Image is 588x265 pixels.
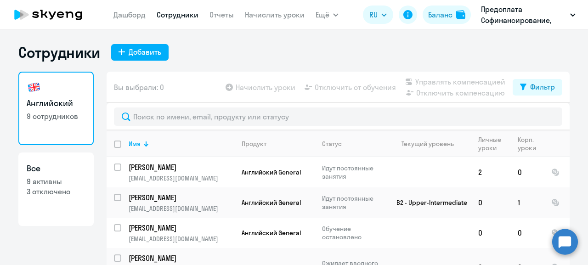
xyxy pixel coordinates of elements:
div: Корп. уроки [518,135,543,152]
a: Дашборд [113,10,146,19]
p: [EMAIL_ADDRESS][DOMAIN_NAME] [129,235,234,243]
div: Имя [129,140,234,148]
div: Продукт [242,140,266,148]
p: [EMAIL_ADDRESS][DOMAIN_NAME] [129,204,234,213]
p: [EMAIL_ADDRESS][DOMAIN_NAME] [129,174,234,182]
div: Текущий уровень [393,140,470,148]
td: 0 [471,218,510,248]
p: [PERSON_NAME] [129,162,232,172]
a: Начислить уроки [245,10,305,19]
h1: Сотрудники [18,43,100,62]
button: Фильтр [513,79,562,96]
td: 0 [471,187,510,218]
a: [PERSON_NAME] [129,192,234,203]
div: Фильтр [530,81,555,92]
a: [PERSON_NAME] [129,223,234,233]
td: 2 [471,157,510,187]
a: [PERSON_NAME] [129,253,234,263]
p: Предоплата Софинансирование, [PERSON_NAME] РГ, ООО [481,4,566,26]
div: Личные уроки [478,135,502,152]
div: Продукт [242,140,314,148]
div: Текущий уровень [401,140,454,148]
p: 3 отключено [27,186,85,197]
p: [PERSON_NAME] [129,223,232,233]
td: 1 [510,187,544,218]
div: Статус [322,140,385,148]
p: [PERSON_NAME] [129,253,232,263]
td: 0 [510,218,544,248]
div: Имя [129,140,141,148]
h3: Английский [27,97,85,109]
button: Ещё [316,6,339,24]
span: Английский General [242,229,301,237]
button: Добавить [111,44,169,61]
p: 9 активны [27,176,85,186]
td: B2 - Upper-Intermediate [385,187,471,218]
button: Балансbalance [423,6,471,24]
span: Английский General [242,198,301,207]
a: Отчеты [209,10,234,19]
img: english [27,80,41,95]
div: Статус [322,140,342,148]
span: Ещё [316,9,329,20]
a: Английский9 сотрудников [18,72,94,145]
div: Корп. уроки [518,135,536,152]
div: Личные уроки [478,135,510,152]
p: [PERSON_NAME] [129,192,232,203]
p: Идут постоянные занятия [322,164,385,180]
div: Баланс [428,9,452,20]
span: Вы выбрали: 0 [114,82,164,93]
button: RU [363,6,393,24]
input: Поиск по имени, email, продукту или статусу [114,107,562,126]
p: 9 сотрудников [27,111,85,121]
h3: Все [27,163,85,175]
a: Сотрудники [157,10,198,19]
img: balance [456,10,465,19]
div: Добавить [129,46,161,57]
span: Английский General [242,168,301,176]
a: [PERSON_NAME] [129,162,234,172]
span: RU [369,9,378,20]
td: 0 [510,157,544,187]
button: Предоплата Софинансирование, [PERSON_NAME] РГ, ООО [476,4,580,26]
a: Все9 активны3 отключено [18,152,94,226]
p: Идут постоянные занятия [322,194,385,211]
p: Обучение остановлено [322,225,385,241]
